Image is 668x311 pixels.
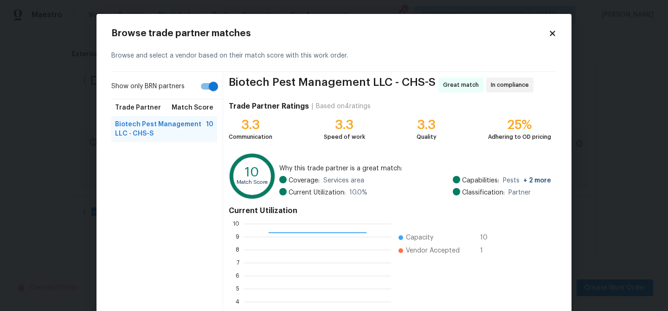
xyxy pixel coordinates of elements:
span: 10 [206,120,213,138]
span: Trade Partner [115,103,161,112]
span: Biotech Pest Management LLC - CHS-S [115,120,206,138]
span: + 2 more [523,177,551,184]
text: 8 [236,247,239,253]
span: Match Score [172,103,213,112]
text: 5 [236,286,239,292]
span: Vendor Accepted [406,246,460,255]
span: Classification: [462,188,505,197]
h4: Trade Partner Ratings [229,102,309,111]
span: 10 [480,233,495,242]
div: Speed of work [324,132,365,142]
div: Adhering to OD pricing [488,132,551,142]
span: Coverage: [289,176,320,185]
span: Great match [443,80,482,90]
span: Current Utilization: [289,188,346,197]
h2: Browse trade partner matches [111,29,548,38]
span: 10.0 % [349,188,367,197]
text: Match Score [237,180,268,185]
span: Pests [503,176,551,185]
text: 4 [236,299,239,305]
span: Services area [323,176,364,185]
span: Partner [508,188,531,197]
span: Show only BRN partners [111,82,185,91]
div: Quality [417,132,437,142]
span: Capacity [406,233,433,242]
span: Biotech Pest Management LLC - CHS-S [229,78,436,92]
div: | [309,102,316,111]
div: 3.3 [324,120,365,130]
text: 10 [245,166,259,179]
text: 9 [236,234,239,240]
div: 25% [488,120,551,130]
div: 3.3 [417,120,437,130]
text: 7 [237,260,239,266]
h4: Current Utilization [229,206,551,215]
div: 3.3 [229,120,272,130]
div: Browse and select a vendor based on their match score with this work order. [111,40,557,72]
span: 1 [480,246,495,255]
span: Why this trade partner is a great match: [279,164,551,173]
div: Based on 4 ratings [316,102,371,111]
text: 6 [236,273,239,279]
text: 10 [233,221,239,227]
span: Capabilities: [462,176,499,185]
div: Communication [229,132,272,142]
span: In compliance [491,80,533,90]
